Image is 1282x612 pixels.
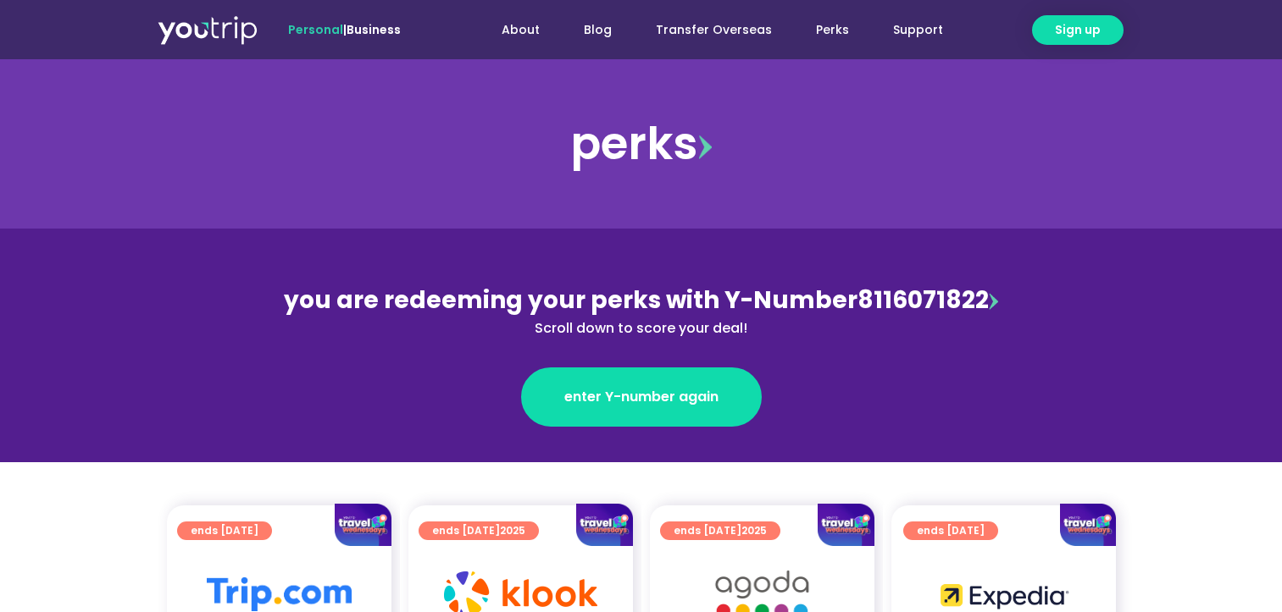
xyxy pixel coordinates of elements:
div: 8116071822 [274,283,1009,339]
a: Blog [562,14,634,46]
a: enter Y-number again [521,367,762,427]
a: Perks [794,14,871,46]
span: you are redeeming your perks with Y-Number [284,284,857,317]
a: Business [347,21,401,38]
div: Scroll down to score your deal! [274,318,1009,339]
a: Support [871,14,965,46]
span: Sign up [1055,21,1101,39]
a: About [480,14,562,46]
span: | [288,21,401,38]
span: enter Y-number again [564,387,719,407]
span: Personal [288,21,343,38]
nav: Menu [447,14,965,46]
a: Sign up [1032,15,1124,45]
a: Transfer Overseas [634,14,794,46]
